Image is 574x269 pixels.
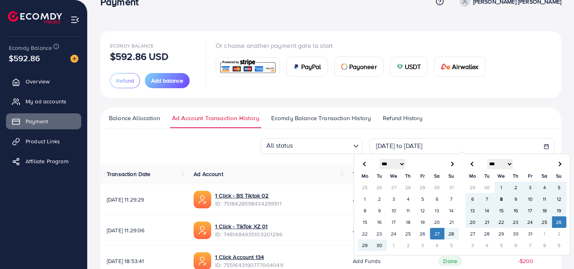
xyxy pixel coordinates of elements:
[215,192,282,200] a: 1 Click - BS Tiktok 02
[494,182,509,193] td: 1
[430,239,444,251] td: 4
[194,191,211,208] img: ic-ads-acc.e4c84228.svg
[401,170,416,182] th: Th
[218,58,277,75] img: card
[26,77,50,85] span: Overview
[480,216,494,228] td: 21
[444,193,459,205] td: 7
[401,193,416,205] td: 4
[353,226,380,234] span: Add funds
[430,182,444,193] td: 30
[215,253,283,261] a: 1 Click Account 134
[401,205,416,216] td: 11
[523,239,538,251] td: 7
[107,196,181,204] span: [DATE] 11:29:29
[444,228,459,239] td: 28
[552,205,566,216] td: 19
[9,52,40,64] span: $592.86
[145,73,190,88] button: Add balance
[110,73,140,88] button: Refund
[110,51,168,61] p: $592.86 USD
[405,62,421,71] span: USDT
[538,216,552,228] td: 25
[293,63,300,70] img: card
[216,41,492,50] p: Or choose another payment gate to start
[416,228,430,239] td: 26
[9,44,52,52] span: Ecomdy Balance
[70,15,80,24] img: menu
[416,205,430,216] td: 12
[538,193,552,205] td: 11
[372,170,387,182] th: Tu
[8,11,62,24] img: logo
[353,170,396,178] span: Transaction type
[215,200,282,208] span: ID: 7518428598434299911
[372,239,387,251] td: 30
[538,239,552,251] td: 8
[372,193,387,205] td: 2
[523,193,538,205] td: 10
[107,257,181,265] span: [DATE] 18:53:41
[441,63,450,70] img: card
[438,256,462,266] span: Done
[540,233,568,263] iframe: Chat
[6,153,81,169] a: Affiliate Program
[466,193,480,205] td: 6
[538,170,552,182] th: Sa
[523,228,538,239] td: 31
[523,170,538,182] th: Fr
[172,114,259,123] span: Ad Account Transaction History
[151,77,183,85] span: Add balance
[552,216,566,228] td: 26
[349,62,377,71] span: Payoneer
[6,73,81,89] a: Overview
[518,257,534,265] span: -$200
[372,182,387,193] td: 26
[401,239,416,251] td: 2
[401,228,416,239] td: 25
[416,216,430,228] td: 19
[466,239,480,251] td: 3
[430,170,444,182] th: Sa
[390,57,428,77] a: cardUSDT
[286,57,328,77] a: cardPayPal
[416,170,430,182] th: Fr
[509,216,523,228] td: 23
[430,216,444,228] td: 20
[494,205,509,216] td: 15
[26,117,48,125] span: Payment
[444,182,459,193] td: 31
[552,193,566,205] td: 12
[109,114,160,123] span: Balance Allocation
[494,228,509,239] td: 29
[387,182,401,193] td: 27
[480,193,494,205] td: 7
[538,228,552,239] td: 1
[480,239,494,251] td: 4
[552,170,566,182] th: Su
[494,216,509,228] td: 22
[358,239,372,251] td: 29
[430,205,444,216] td: 13
[494,170,509,182] th: We
[372,228,387,239] td: 23
[523,182,538,193] td: 3
[480,205,494,216] td: 14
[397,63,403,70] img: card
[358,216,372,228] td: 15
[387,205,401,216] td: 10
[358,228,372,239] td: 22
[416,239,430,251] td: 3
[430,228,444,239] td: 27
[444,205,459,216] td: 14
[194,222,211,239] img: ic-ads-acc.e4c84228.svg
[70,55,78,63] img: image
[372,216,387,228] td: 16
[334,57,384,77] a: cardPayoneer
[509,182,523,193] td: 2
[358,182,372,193] td: 25
[523,205,538,216] td: 17
[401,216,416,228] td: 18
[509,205,523,216] td: 16
[509,239,523,251] td: 6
